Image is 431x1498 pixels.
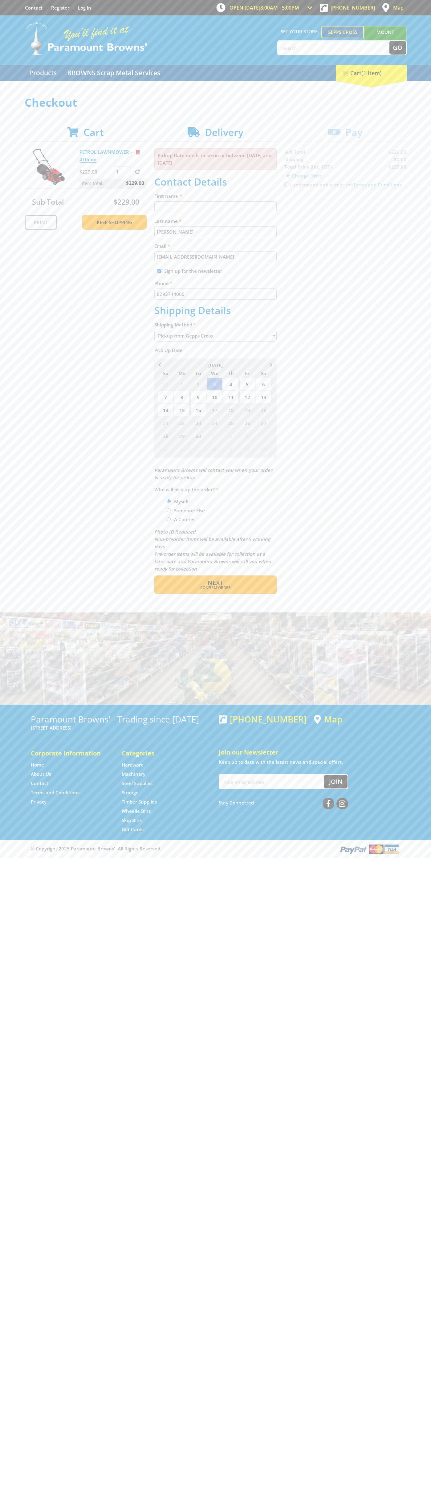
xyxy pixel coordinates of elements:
label: Someone Else [172,505,207,516]
a: Go to the Hardware page [122,762,144,768]
p: $229.00 [79,168,112,175]
span: 7 [190,443,206,455]
span: Th [223,369,239,377]
a: Go to the Terms and Conditions page [31,789,79,796]
span: 12 [239,391,255,403]
a: Go to the Storage page [122,789,139,796]
span: Cart [83,125,104,139]
a: Go to the Skip Bins page [122,817,142,824]
span: 27 [256,417,271,429]
span: 6 [256,378,271,390]
a: Go to the BROWNS Scrap Metal Services page [63,65,165,81]
span: 9 [223,443,239,455]
span: OPEN [DATE] [230,4,299,11]
span: [DATE] [208,362,223,368]
a: Go to the Contact page [25,5,43,11]
span: 18 [223,404,239,416]
img: PETROL LAWNMOWER - 410mm [30,148,67,185]
span: 8:00am - 5:00pm [260,4,299,11]
em: Photo ID Required. Non-preorder items will be available after 5 working days Pre-order items will... [154,529,271,572]
div: Stay Connected [219,795,348,810]
a: Log in [78,5,91,11]
h5: Join our Newsletter [219,748,401,757]
p: [STREET_ADDRESS] [31,724,213,731]
span: 14 [158,404,173,416]
span: Set your store [277,26,321,37]
span: $229.00 [113,197,139,207]
span: 22 [174,417,190,429]
span: 20 [256,404,271,416]
span: 5 [239,378,255,390]
input: Please enter your email address. [154,251,277,262]
span: 29 [174,430,190,442]
a: Go to the Contact page [31,780,48,787]
input: Your email address [219,775,324,788]
span: 19 [239,404,255,416]
label: Phone [154,280,277,287]
span: 17 [207,404,222,416]
span: 11 [256,443,271,455]
span: 15 [174,404,190,416]
div: Cart [336,65,407,81]
span: (1 item) [361,69,382,77]
a: Go to the About Us page [31,771,51,777]
input: Please select who will pick up the order. [167,508,171,512]
span: 3 [239,430,255,442]
span: 3 [207,378,222,390]
a: Go to the Privacy page [31,799,47,805]
a: View a map of Gepps Cross location [314,714,342,724]
span: 8 [174,391,190,403]
input: Please select who will pick up the order. [167,517,171,521]
span: 28 [158,430,173,442]
a: Go to the Steel Supplies page [122,780,152,787]
a: Print [25,215,57,230]
span: Mo [174,369,190,377]
span: 11 [223,391,239,403]
h5: Categories [122,749,200,758]
a: Go to the Products page [25,65,61,81]
label: Pick Up Date [154,346,277,354]
a: Go to the Home page [31,762,44,768]
a: Go to the Wheelie Bins page [122,808,151,814]
em: Paramount Browns will contact you when your order is ready for pickup [154,467,272,481]
span: 25 [223,417,239,429]
a: Go to the Timber Supplies page [122,799,157,805]
label: Sign up for the newsletter [164,268,222,274]
span: 2 [223,430,239,442]
span: Fr [239,369,255,377]
label: Myself [172,496,191,507]
span: We [207,369,222,377]
img: Paramount Browns' [25,22,148,56]
span: 6 [174,443,190,455]
p: Keep up to date with the latest news and special offers. [219,758,401,766]
label: First name [154,192,277,200]
a: Mount [PERSON_NAME] [364,26,407,49]
span: 10 [207,391,222,403]
h1: Checkout [25,96,407,109]
div: ® Copyright 2025 Paramount Browns'. All Rights Reserved. [25,843,407,855]
span: 4 [256,430,271,442]
h5: Corporate Information [31,749,109,758]
h3: Paramount Browns' - Trading since [DATE] [31,714,213,724]
a: Gepps Cross [321,26,364,38]
span: Confirm order [168,586,263,590]
h2: Shipping Details [154,305,277,316]
input: Please enter your first name. [154,201,277,212]
p: Item total: [79,178,147,188]
button: Join [324,775,348,788]
span: Delivery [205,125,243,139]
span: Next [208,579,223,587]
span: 2 [190,378,206,390]
span: 30 [190,430,206,442]
a: Go to the registration page [51,5,69,11]
span: 13 [256,391,271,403]
a: Go to the Machinery page [122,771,145,777]
span: 23 [190,417,206,429]
span: Tu [190,369,206,377]
input: Please enter your telephone number. [154,289,277,300]
label: Last name [154,217,277,225]
span: 31 [158,378,173,390]
input: Please enter your last name. [154,226,277,237]
span: $229.00 [126,178,144,188]
span: 9 [190,391,206,403]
